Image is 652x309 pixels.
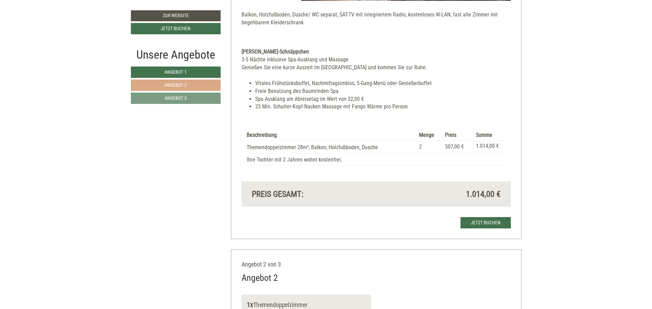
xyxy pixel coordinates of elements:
[247,153,416,165] td: Ihre Tochter mit 2 Jahren wohnt kostenfrei.
[247,188,376,200] div: Preis gesamt:
[445,143,464,150] span: 507,00 €
[131,23,221,34] a: Jetzt buchen
[255,80,511,87] li: Vitales Frühstücksbuffet, Nachmittagsimbiss, 5-Gang-Menü oder Genießerbuffet
[466,188,501,200] span: 1.014,00 €
[255,95,511,103] li: Spa Ausklang am Abreisetag im Wert von 32,00 €
[442,130,473,141] th: Preis
[131,10,221,21] a: Zur Website
[416,130,442,141] th: Menge
[164,95,187,101] span: Angebot 3
[242,56,511,72] div: 3-5 Nächte inklusive Spa-Ausklang und Massage Genießen Sie eine kurze Auszeit im [GEOGRAPHIC_DATA...
[242,261,281,268] span: Angebot 2 von 3
[247,130,416,141] th: Beschreibung
[242,11,511,35] p: Balkon, Holzfußboden, Dusche/ WC separat, SAT-TV mit integriertem Radio, kostenloses W-LAN, fast ...
[416,141,442,153] td: 2
[164,82,187,88] span: Angebot 2
[131,46,221,63] div: Unsere Angebote
[242,48,511,56] div: [PERSON_NAME]-Schnäppchen
[255,87,511,95] li: Freie Benutzung des Baumrinden Spa
[247,300,253,309] b: 1x
[164,69,187,75] span: Angebot 1
[247,141,416,153] td: Themendoppelzimmer 28m², Balkon, Holzfußboden, Dusche
[255,103,511,111] li: 25 Min. Schulter-Kopf-Nacken Massage mit Fango Wärme pro Person
[473,141,506,153] td: 1.014,00 €
[460,217,511,228] a: Jetzt buchen
[473,130,506,141] th: Summe
[242,272,278,284] div: Angebot 2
